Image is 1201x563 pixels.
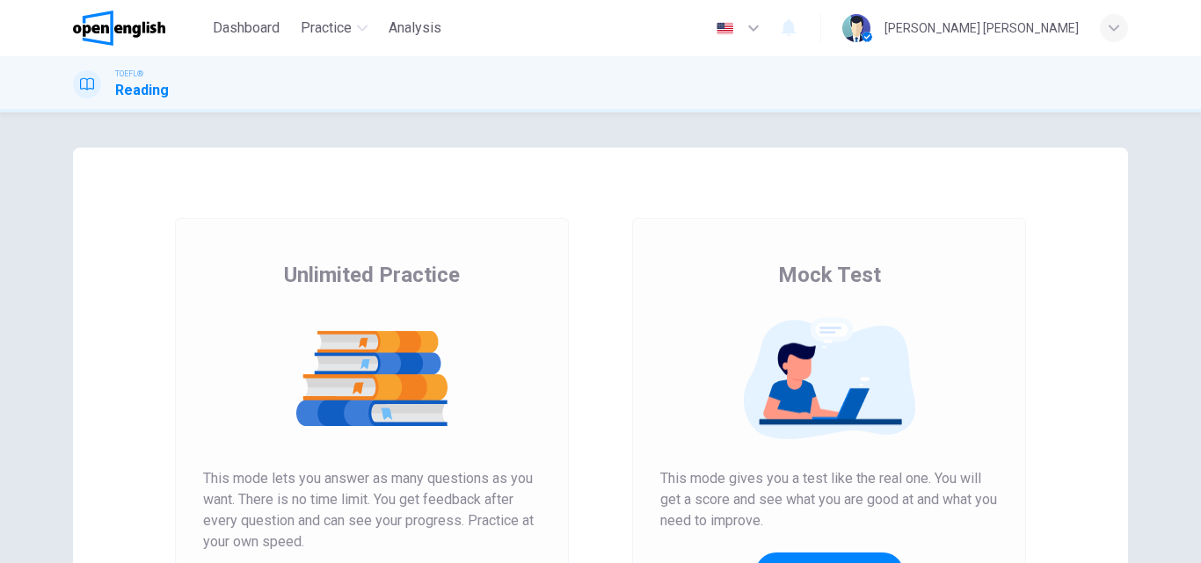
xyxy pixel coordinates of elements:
button: Dashboard [206,12,287,44]
button: Analysis [382,12,448,44]
img: Profile picture [842,14,870,42]
span: Analysis [389,18,441,39]
div: [PERSON_NAME] [PERSON_NAME] [884,18,1079,39]
span: TOEFL® [115,68,143,80]
span: Practice [301,18,352,39]
img: en [714,22,736,35]
img: OpenEnglish logo [73,11,165,46]
span: Dashboard [213,18,280,39]
span: This mode gives you a test like the real one. You will get a score and see what you are good at a... [660,468,998,531]
a: OpenEnglish logo [73,11,206,46]
span: Mock Test [778,261,881,289]
span: This mode lets you answer as many questions as you want. There is no time limit. You get feedback... [203,468,541,552]
span: Unlimited Practice [284,261,460,289]
h1: Reading [115,80,169,101]
button: Practice [294,12,375,44]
